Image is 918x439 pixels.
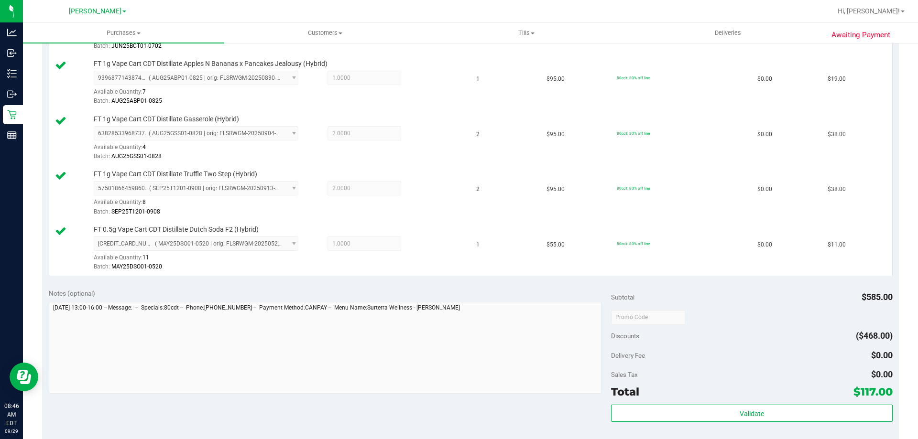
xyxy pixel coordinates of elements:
span: Deliveries [702,29,754,37]
p: 09/29 [4,428,19,435]
span: Notes (optional) [49,289,95,297]
span: AUG25GSS01-0828 [111,153,162,160]
span: $38.00 [828,185,846,194]
span: $585.00 [862,292,893,302]
inline-svg: Outbound [7,89,17,99]
div: Available Quantity: [94,140,309,159]
span: 80cdt: 80% off line [617,186,650,191]
span: 2 [476,130,480,139]
iframe: Resource center [10,363,38,391]
span: $95.00 [546,75,565,84]
span: $38.00 [828,130,846,139]
span: Batch: [94,97,110,104]
span: 4 [142,144,146,150]
div: Available Quantity: [94,85,309,104]
a: Deliveries [627,23,829,43]
span: [PERSON_NAME] [69,7,121,15]
span: 11 [142,254,149,261]
span: $95.00 [546,130,565,139]
span: Batch: [94,153,110,160]
span: 1 [476,240,480,249]
span: $117.00 [853,385,893,398]
a: Tills [426,23,627,43]
span: $55.00 [546,240,565,249]
span: $19.00 [828,75,846,84]
inline-svg: Inventory [7,69,17,78]
inline-svg: Retail [7,110,17,119]
a: Customers [224,23,426,43]
div: Available Quantity: [94,195,309,214]
span: $0.00 [871,369,893,379]
inline-svg: Reports [7,130,17,140]
span: FT 1g Vape Cart CDT Distillate Gasserole (Hybrid) [94,115,239,124]
span: Total [611,385,639,398]
span: Subtotal [611,293,634,301]
button: Validate [611,405,892,422]
span: Delivery Fee [611,352,645,359]
span: Batch: [94,208,110,215]
span: 80cdt: 80% off line [617,131,650,136]
span: 80cdt: 80% off line [617,75,650,80]
span: $0.00 [757,130,772,139]
a: Purchases [23,23,224,43]
span: $0.00 [757,240,772,249]
span: Tills [426,29,626,37]
span: $95.00 [546,185,565,194]
span: $0.00 [757,185,772,194]
div: Available Quantity: [94,251,309,269]
inline-svg: Analytics [7,28,17,37]
span: Batch: [94,263,110,270]
span: Batch: [94,43,110,49]
span: SEP25T1201-0908 [111,208,160,215]
span: $0.00 [871,350,893,360]
p: 08:46 AM EDT [4,402,19,428]
span: 1 [476,75,480,84]
span: FT 1g Vape Cart CDT Distillate Truffle Two Step (Hybrid) [94,170,257,179]
span: AUG25ABP01-0825 [111,97,162,104]
inline-svg: Inbound [7,48,17,58]
span: Discounts [611,327,639,344]
span: Customers [225,29,425,37]
span: JUN25BCT01-0702 [111,43,162,49]
span: Validate [740,410,764,418]
span: 7 [142,88,146,95]
span: Sales Tax [611,371,638,378]
span: FT 1g Vape Cart CDT Distillate Apples N Bananas x Pancakes Jealousy (Hybrid) [94,59,328,68]
span: 8 [142,199,146,205]
input: Promo Code [611,310,685,324]
span: FT 0.5g Vape Cart CDT Distillate Dutch Soda F2 (Hybrid) [94,225,259,234]
span: $11.00 [828,240,846,249]
span: MAY25DSO01-0520 [111,263,162,270]
span: ($468.00) [856,331,893,341]
span: Hi, [PERSON_NAME]! [838,7,900,15]
span: 80cdt: 80% off line [617,241,650,246]
span: $0.00 [757,75,772,84]
span: Purchases [23,29,224,37]
span: 2 [476,185,480,194]
span: Awaiting Payment [831,30,890,41]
